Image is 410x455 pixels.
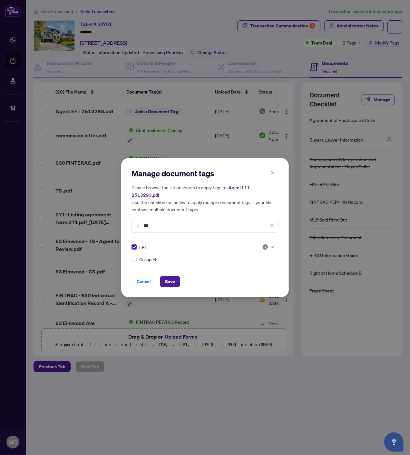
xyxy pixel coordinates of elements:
span: close [270,171,275,175]
h2: Manage document tags [132,168,278,179]
span: Pending Review [262,244,274,250]
span: Save [165,276,175,287]
button: Open asap [384,432,404,452]
button: Cancel [132,276,156,287]
span: close [270,223,274,228]
button: Save [160,276,180,287]
img: status [262,244,268,250]
span: EFT [139,243,147,251]
span: Co-op EFT [139,256,161,263]
span: Agent EFT 2513293.pdf [132,185,250,198]
h5: Please browse the list or search to apply tags to: Use the checkboxes below to apply multiple doc... [132,184,278,213]
span: Cancel [137,276,151,287]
